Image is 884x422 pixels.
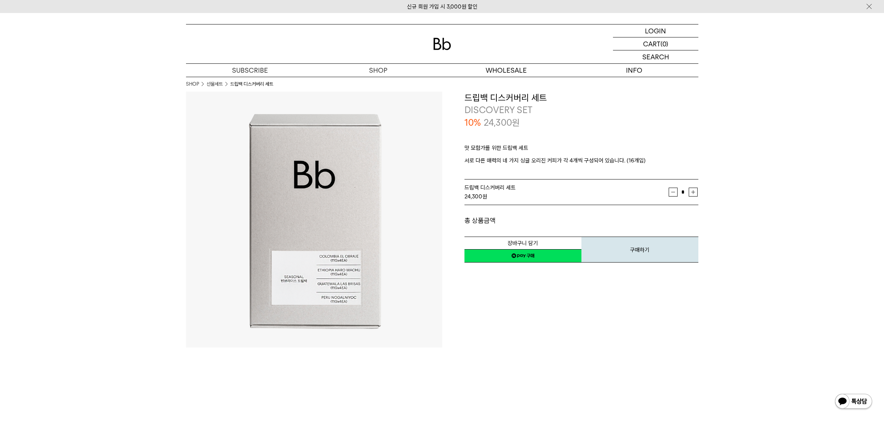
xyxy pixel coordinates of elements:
[230,80,273,88] li: 드립백 디스커버리 세트
[407,3,477,10] a: 신규 회원 가입 시 3,000원 할인
[689,188,698,197] button: 증가
[464,184,516,191] span: 드립백 디스커버리 세트
[613,24,698,37] a: LOGIN
[464,192,669,201] div: 원
[206,80,223,88] a: 선물세트
[464,193,482,200] strong: 24,300
[660,37,668,50] p: (0)
[464,104,698,116] p: DISCOVERY SET
[645,24,666,37] p: LOGIN
[433,38,451,50] img: 로고
[464,92,698,104] h3: 드립백 디스커버리 세트
[464,249,581,263] a: 새창
[464,144,698,156] p: 맛 모험가를 위한 드립백 세트
[613,37,698,50] a: CART (0)
[834,393,873,411] img: 카카오톡 채널 1:1 채팅 버튼
[442,64,570,77] p: WHOLESALE
[642,50,669,63] p: SEARCH
[643,37,660,50] p: CART
[314,64,442,77] a: SHOP
[570,64,698,77] p: INFO
[186,80,199,88] a: SHOP
[464,216,581,225] dt: 총 상품금액
[669,188,678,197] button: 감소
[464,156,698,165] p: 서로 다른 매력의 네 가지 싱글 오리진 커피가 각 4개씩 구성되어 있습니다. (16개입)
[512,117,520,128] span: 원
[484,116,520,129] p: 24,300
[186,64,314,77] a: SUBSCRIBE
[186,92,442,347] img: 드립백 디스커버리 세트
[581,237,698,263] button: 구매하기
[464,237,581,250] button: 장바구니 담기
[464,116,481,129] p: 10%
